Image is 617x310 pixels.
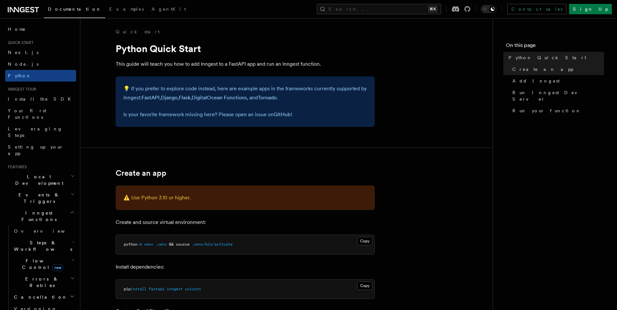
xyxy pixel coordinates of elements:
[512,66,573,72] span: Create an app
[481,5,497,13] button: Toggle dark mode
[131,287,146,291] span: install
[8,96,75,102] span: Install the SDK
[116,43,375,54] h1: Python Quick Start
[124,242,137,247] span: python
[48,6,101,12] span: Documentation
[8,144,63,156] span: Setting up your app
[123,110,367,119] p: Is your favorite framework missing here? Please open an issue on !
[5,210,70,223] span: Inngest Functions
[8,73,31,78] span: Python
[52,264,63,271] span: new
[142,94,160,101] a: FastAPI
[510,75,604,87] a: Add Inngest
[506,41,604,52] h4: On this page
[5,189,76,207] button: Events & Triggers
[155,242,167,247] span: .venv
[510,105,604,116] a: Run your function
[5,207,76,225] button: Inngest Functions
[5,164,27,170] span: Features
[161,94,177,101] a: Django
[105,2,148,17] a: Examples
[274,111,291,117] a: GitHub
[167,287,183,291] span: inngest
[510,63,604,75] a: Create an app
[5,23,76,35] a: Home
[5,40,33,45] span: Quick start
[8,26,26,32] span: Home
[123,84,367,102] p: 💡 If you prefer to explore code instead, here are example apps in the frameworks currently suppor...
[11,276,70,289] span: Errors & Retries
[508,54,586,61] span: Python Quick Start
[176,242,189,247] span: source
[8,50,39,55] span: Next.js
[5,141,76,159] a: Setting up your app
[8,126,63,138] span: Leveraging Steps
[5,47,76,58] a: Next.js
[123,193,367,202] p: ⚠️ Use Python 3.10 or higher.
[357,237,372,245] button: Copy
[357,282,372,290] button: Copy
[512,89,604,102] span: Run Inngest Dev Server
[124,287,131,291] span: pip
[185,287,201,291] span: uvicorn
[144,242,153,247] span: venv
[148,2,190,17] a: AgentKit
[506,52,604,63] a: Python Quick Start
[116,262,375,271] p: Install dependencies:
[11,291,76,303] button: Cancellation
[11,258,71,271] span: Flow Control
[512,78,560,84] span: Add Inngest
[8,61,39,67] span: Node.js
[512,107,581,114] span: Run your function
[149,287,165,291] span: fastapi
[5,123,76,141] a: Leveraging Steps
[116,28,160,35] a: Quick start
[11,294,67,300] span: Cancellation
[5,87,36,92] span: Inngest tour
[14,228,81,234] span: Overview
[11,273,76,291] button: Errors & Retries
[44,2,105,18] a: Documentation
[5,173,71,186] span: Local Development
[137,242,142,247] span: -m
[179,94,190,101] a: Flask
[5,70,76,82] a: Python
[169,242,174,247] span: &&
[11,239,72,252] span: Steps & Workflows
[11,225,76,237] a: Overview
[5,58,76,70] a: Node.js
[5,105,76,123] a: Your first Functions
[116,218,375,227] p: Create and source virtual environment:
[5,93,76,105] a: Install the SDK
[428,6,437,12] kbd: ⌘K
[11,255,76,273] button: Flow Controlnew
[258,94,277,101] a: Tornado
[510,87,604,105] a: Run Inngest Dev Server
[5,171,76,189] button: Local Development
[109,6,144,12] span: Examples
[317,4,441,14] button: Search...⌘K
[116,169,166,178] a: Create an app
[8,108,46,120] span: Your first Functions
[5,192,71,205] span: Events & Triggers
[192,94,247,101] a: DigitalOcean Functions
[192,242,233,247] span: .venv/bin/activate
[507,4,566,14] a: Contact sales
[116,60,375,69] p: This guide will teach you how to add Inngest to a FastAPI app and run an Inngest function.
[11,237,76,255] button: Steps & Workflows
[152,6,186,12] span: AgentKit
[569,4,612,14] a: Sign Up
